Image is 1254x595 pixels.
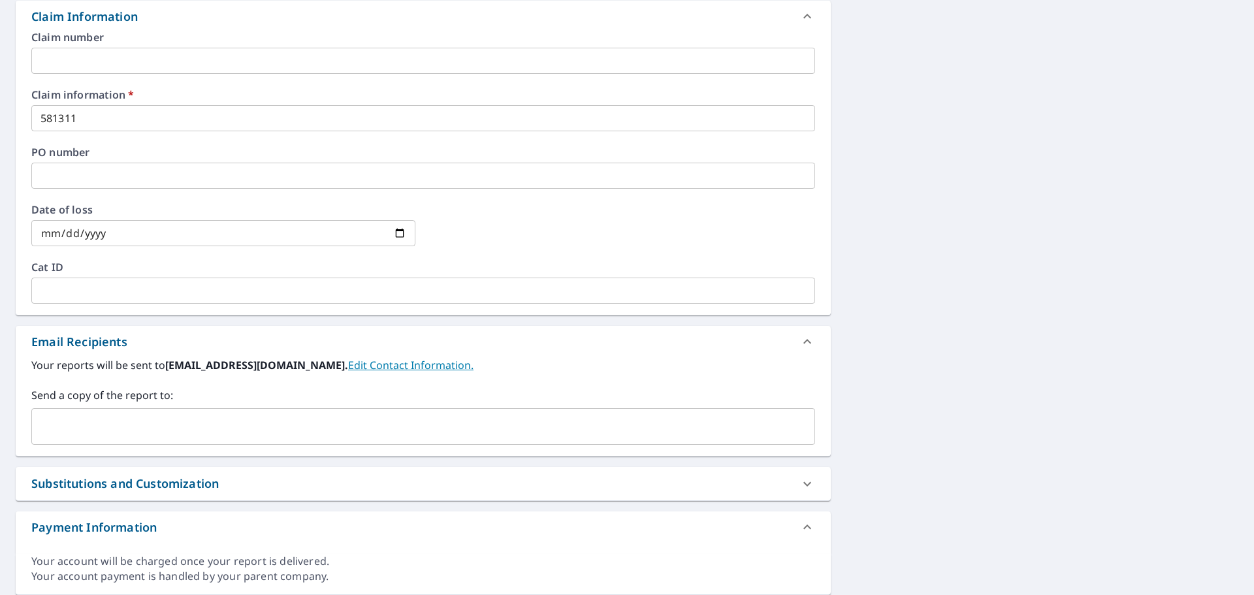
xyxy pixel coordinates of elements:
div: Email Recipients [31,333,127,351]
label: Claim information [31,89,815,100]
div: Email Recipients [16,326,831,357]
div: Payment Information [16,511,831,543]
label: Your reports will be sent to [31,357,815,373]
label: Send a copy of the report to: [31,387,815,403]
a: EditContactInfo [348,358,474,372]
label: PO number [31,147,815,157]
label: Claim number [31,32,815,42]
b: [EMAIL_ADDRESS][DOMAIN_NAME]. [165,358,348,372]
div: Your account will be charged once your report is delivered. [31,554,815,569]
div: Claim Information [16,1,831,32]
div: Your account payment is handled by your parent company. [31,569,815,584]
div: Payment Information [31,519,157,536]
label: Cat ID [31,262,815,272]
div: Claim Information [31,8,138,25]
div: Substitutions and Customization [31,475,219,492]
label: Date of loss [31,204,415,215]
div: Substitutions and Customization [16,467,831,500]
